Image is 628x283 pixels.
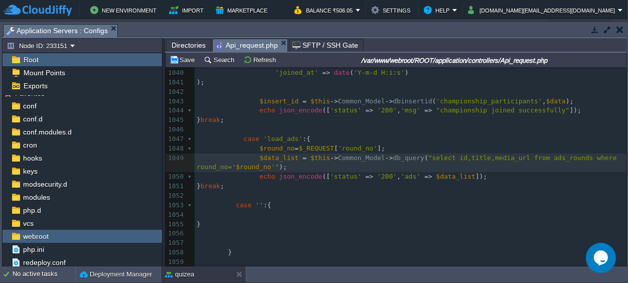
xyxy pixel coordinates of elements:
span: $data_list [259,154,298,162]
span: json_encode [279,106,322,114]
span: 'status' [330,173,362,180]
span: case [244,135,259,143]
span: Application Servers : Configs [7,25,108,37]
span: ; [220,116,224,123]
span: => [424,173,432,180]
span: ]; [377,145,385,152]
img: CloudJiffy [4,4,72,17]
div: 1053 [166,201,186,210]
span: ]); [570,106,581,114]
a: Exports [22,81,49,90]
span: ( [424,154,428,162]
a: vcs [21,219,35,228]
div: 1044 [166,106,186,115]
span: break [201,182,220,190]
span: => [322,69,330,76]
span: 'championship_participants' [436,97,542,105]
span: $this [310,97,330,105]
span: '200' [377,106,397,114]
div: 1046 [166,125,186,134]
button: Region [73,20,108,34]
button: Balance ₹506.05 [294,4,356,16]
span: echo [259,106,275,114]
span: db_query [393,154,424,162]
span: 'round_no' [338,145,377,152]
span: $data [546,97,566,105]
span: Directories [172,39,206,51]
span: $_REQUEST [299,145,334,152]
span: , [397,106,401,114]
span: echo [259,173,275,180]
span: -> [385,97,393,105]
a: conf.d [21,114,44,123]
button: Help [424,4,452,16]
span: dbinsertid [393,97,432,105]
span: Common_Model [338,154,385,162]
button: Marketplace [216,4,270,16]
span: hooks [21,154,44,163]
span: case [236,201,251,209]
span: -> [330,97,338,105]
span: ); [197,78,205,86]
span: $round_no [259,145,294,152]
a: redeploy.conf [21,258,67,267]
span: conf [21,101,38,110]
span: 'load_ads' [263,135,302,143]
button: Search [204,55,237,64]
div: No active tasks [13,266,75,282]
a: conf.modules.d [21,127,73,136]
a: modsecurity.d [21,180,69,189]
span: Root [22,55,40,64]
span: Common_Model [338,97,385,105]
a: modules [21,193,52,202]
button: Node ID: 233151 [7,41,70,50]
span: } [197,220,201,228]
button: Env Groups [4,20,53,34]
span: ( [350,69,354,76]
span: ([ [322,173,330,180]
span: 'msg' [401,106,420,114]
div: 1040 [166,68,186,78]
div: 1042 [166,87,186,97]
span: 'joined_at' [275,69,319,76]
a: php.d [21,206,43,215]
span: -> [385,154,393,162]
span: [ [334,145,338,152]
span: SFTP / SSH Gate [292,39,358,51]
span: => [366,173,374,180]
span: Mount Points [22,68,67,77]
a: webroot [21,232,50,241]
span: ); [566,97,574,105]
span: , [397,173,401,180]
button: Deployment Manager [80,269,152,279]
div: 1056 [166,229,186,238]
span: => [424,106,432,114]
span: "championship joined successfully" [436,106,569,114]
span: 'ads' [401,173,420,180]
button: Save [170,55,198,64]
div: 1055 [166,220,186,229]
span: $data_list [436,173,475,180]
span: 'Y-m-d H:i:s' [354,69,405,76]
span: $insert_id [259,97,298,105]
span: ; [220,182,224,190]
span: ) [405,69,409,76]
a: php.ini [21,245,46,254]
div: 1059 [166,257,186,267]
span: break [201,116,220,123]
span: $this [310,154,330,162]
span: Api_request.php [216,39,278,52]
div: 1049 [166,154,186,163]
div: 1050 [166,172,186,182]
iframe: chat widget [586,243,618,273]
span: $round_no [236,163,271,171]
